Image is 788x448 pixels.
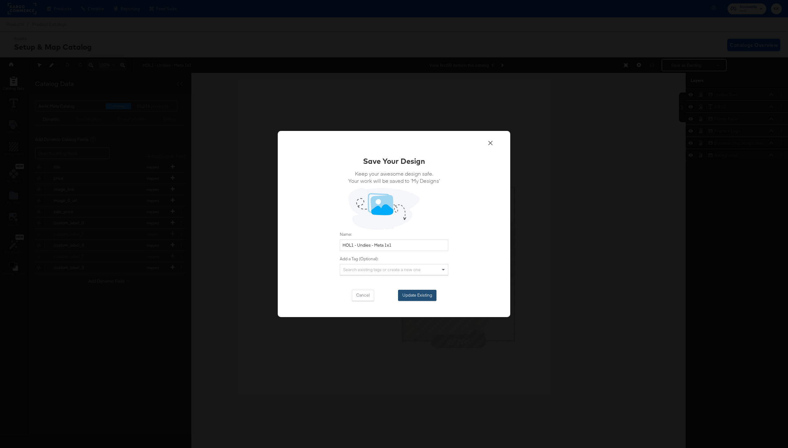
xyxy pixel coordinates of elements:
[348,170,440,177] span: Keep your awesome design safe.
[340,256,448,262] label: Add a Tag (Optional):
[340,264,448,275] div: Search existing tags or create a new one
[398,290,436,301] button: Update Existing
[352,290,374,301] button: Cancel
[348,177,440,184] span: Your work will be saved to ‘My Designs’
[363,156,425,166] div: Save Your Design
[340,231,448,237] label: Name:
